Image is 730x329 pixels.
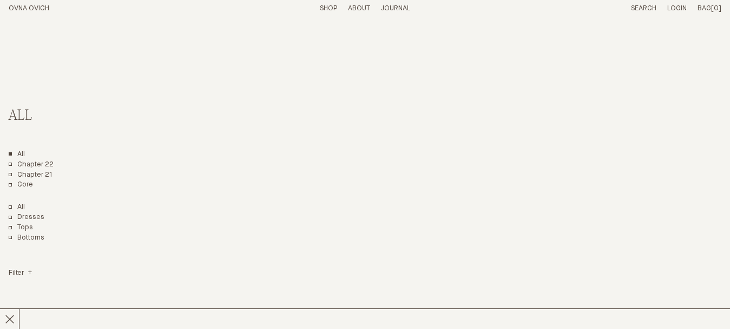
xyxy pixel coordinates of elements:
a: Show All [9,203,25,212]
a: Home [9,5,49,12]
a: Search [631,5,656,12]
span: [0] [711,5,721,12]
a: All [9,150,25,159]
summary: About [348,4,370,14]
a: Login [667,5,687,12]
span: Bag [698,5,711,12]
a: Shop [320,5,337,12]
a: Tops [9,223,33,233]
h2: All [9,108,90,124]
summary: Filter [9,269,32,278]
a: Chapter 21 [9,171,52,180]
a: Core [9,180,33,190]
a: Journal [381,5,410,12]
a: Dresses [9,213,44,222]
a: Chapter 22 [9,160,54,170]
a: Bottoms [9,234,44,243]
